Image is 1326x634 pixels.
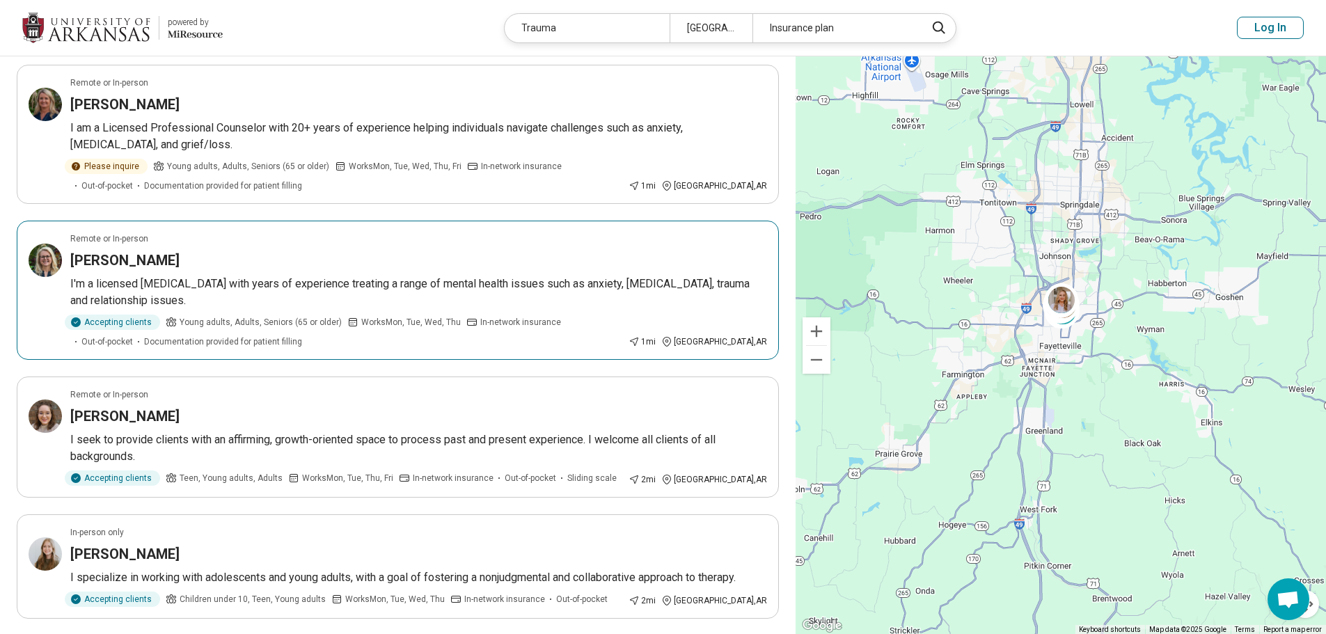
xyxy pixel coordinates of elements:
span: In-network insurance [480,316,561,328]
p: I'm a licensed [MEDICAL_DATA] with years of experience treating a range of mental health issues s... [70,276,767,309]
button: Zoom out [803,346,830,374]
p: I specialize in working with adolescents and young adults, with a goal of fostering a nonjudgment... [70,569,767,586]
p: Remote or In-person [70,388,148,401]
span: Works Mon, Tue, Wed, Thu [361,316,461,328]
p: In-person only [70,526,124,539]
span: In-network insurance [413,472,494,484]
span: In-network insurance [481,160,562,173]
span: Works Mon, Tue, Wed, Thu [345,593,445,605]
a: Open chat [1268,578,1309,620]
span: Children under 10, Teen, Young adults [180,593,326,605]
span: In-network insurance [464,593,545,605]
button: Zoom in [803,317,830,345]
span: Out-of-pocket [81,180,133,192]
div: Accepting clients [65,315,160,330]
span: Out-of-pocket [81,335,133,348]
span: Out-of-pocket [505,472,556,484]
div: [GEOGRAPHIC_DATA] , AR [661,594,767,607]
span: Young adults, Adults, Seniors (65 or older) [167,160,329,173]
a: Report a map error [1263,626,1322,633]
span: Map data ©2025 Google [1149,626,1226,633]
span: Works Mon, Tue, Wed, Thu, Fri [349,160,461,173]
div: 1 mi [629,180,656,192]
div: Accepting clients [65,470,160,486]
div: [GEOGRAPHIC_DATA] , AR [661,180,767,192]
div: [GEOGRAPHIC_DATA] , AR [661,335,767,348]
div: Please inquire [65,159,148,174]
p: Remote or In-person [70,232,148,245]
div: [GEOGRAPHIC_DATA], [GEOGRAPHIC_DATA] [670,14,752,42]
button: Log In [1237,17,1304,39]
span: Teen, Young adults, Adults [180,472,283,484]
div: 1 mi [629,335,656,348]
span: Documentation provided for patient filling [144,335,302,348]
span: Young adults, Adults, Seniors (65 or older) [180,316,342,328]
p: I am a Licensed Professional Counselor with 20+ years of experience helping individuals navigate ... [70,120,767,153]
a: University of Arkansaspowered by [22,11,223,45]
p: I seek to provide clients with an affirming, growth-oriented space to process past and present ex... [70,431,767,465]
span: Works Mon, Tue, Thu, Fri [302,472,393,484]
h3: [PERSON_NAME] [70,544,180,564]
h3: [PERSON_NAME] [70,406,180,426]
a: Terms [1235,626,1255,633]
div: Insurance plan [752,14,917,42]
span: Sliding scale [567,472,617,484]
div: [GEOGRAPHIC_DATA] , AR [661,473,767,486]
div: Trauma [505,14,670,42]
div: 2 mi [629,594,656,607]
div: powered by [168,16,223,29]
span: Out-of-pocket [556,593,608,605]
h3: [PERSON_NAME] [70,251,180,270]
h3: [PERSON_NAME] [70,95,180,114]
p: Remote or In-person [70,77,148,89]
img: University of Arkansas [22,11,150,45]
div: 2 mi [629,473,656,486]
span: Documentation provided for patient filling [144,180,302,192]
div: Accepting clients [65,592,160,607]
